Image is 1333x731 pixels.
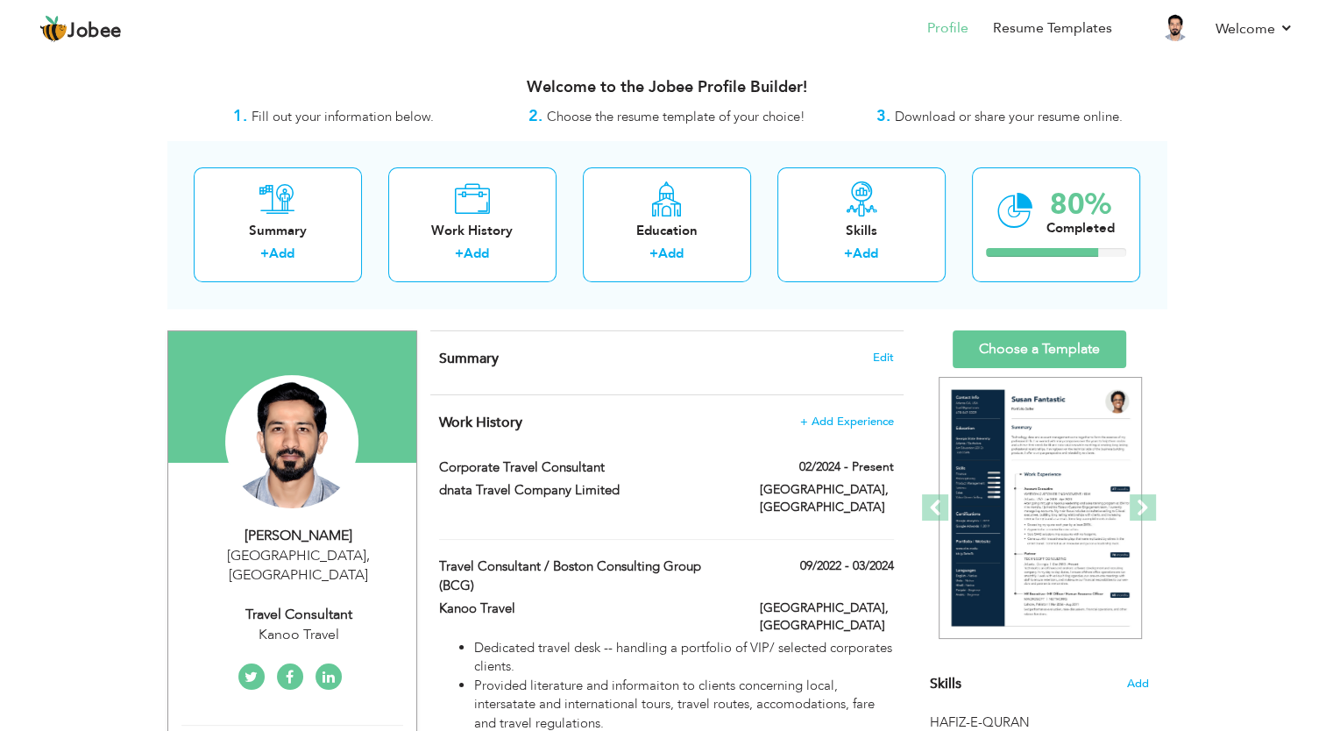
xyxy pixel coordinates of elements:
[181,605,416,625] div: Travel Consultant
[225,375,358,508] img: Hafiz Mudassar Farooq
[953,330,1126,368] a: Choose a Template
[760,600,894,635] label: [GEOGRAPHIC_DATA], [GEOGRAPHIC_DATA]
[791,222,932,240] div: Skills
[39,15,67,43] img: jobee.io
[1046,219,1115,238] div: Completed
[1161,13,1189,41] img: Profile Img
[67,22,122,41] span: Jobee
[895,108,1123,125] span: Download or share your resume online.
[800,557,894,575] label: 09/2022 - 03/2024
[439,413,522,432] span: Work History
[439,414,893,431] h4: This helps to show the companies you have worked for.
[439,350,893,367] h4: Adding a summary is a quick and easy way to highlight your experience and interests.
[528,105,542,127] strong: 2.
[439,458,734,477] label: Corporate Travel Consultant
[1216,18,1294,39] a: Welcome
[439,600,734,618] label: Kanoo Travel
[181,625,416,645] div: Kanoo Travel
[993,18,1112,39] a: Resume Templates
[464,245,489,262] a: Add
[181,526,416,546] div: [PERSON_NAME]
[366,546,370,565] span: ,
[402,222,542,240] div: Work History
[649,245,658,263] label: +
[1046,190,1115,219] div: 80%
[760,481,894,516] label: [GEOGRAPHIC_DATA], [GEOGRAPHIC_DATA]
[876,105,890,127] strong: 3.
[181,546,416,586] div: [GEOGRAPHIC_DATA] [GEOGRAPHIC_DATA]
[252,108,434,125] span: Fill out your information below.
[800,415,894,428] span: + Add Experience
[799,458,894,476] label: 02/2024 - Present
[269,245,294,262] a: Add
[39,15,122,43] a: Jobee
[233,105,247,127] strong: 1.
[439,481,734,500] label: dnata Travel Company Limited
[208,222,348,240] div: Summary
[597,222,737,240] div: Education
[927,18,968,39] a: Profile
[658,245,684,262] a: Add
[547,108,805,125] span: Choose the resume template of your choice!
[844,245,853,263] label: +
[167,79,1166,96] h3: Welcome to the Jobee Profile Builder!
[873,351,894,364] span: Edit
[1127,676,1149,692] span: Add
[439,557,734,595] label: Travel Consultant / Boston Consulting Group (BCG)
[260,245,269,263] label: +
[930,674,961,693] span: Skills
[439,349,499,368] span: Summary
[474,639,893,677] li: Dedicated travel desk -- handling a portfolio of VIP/ selected corporates clients.
[455,245,464,263] label: +
[853,245,878,262] a: Add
